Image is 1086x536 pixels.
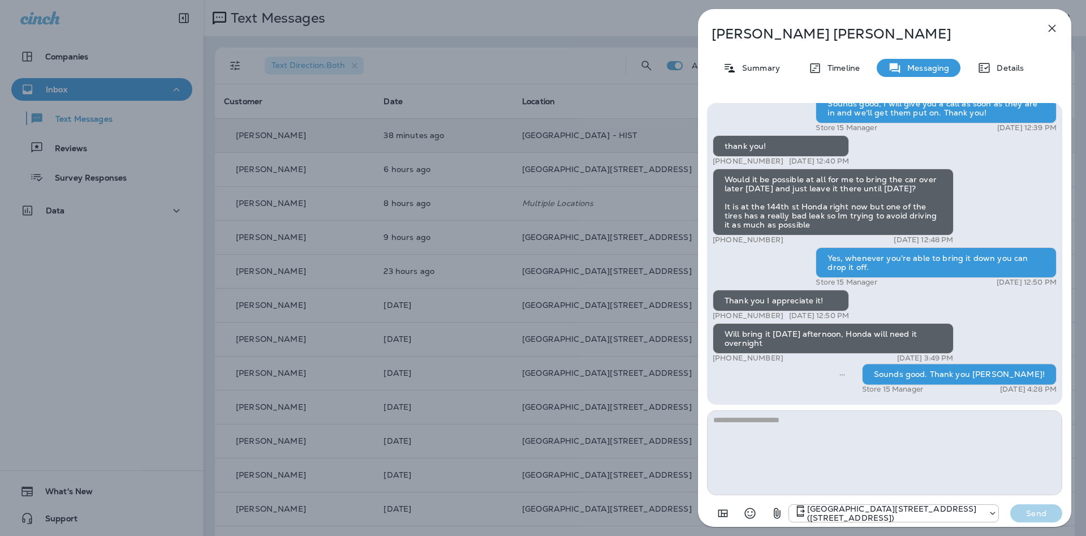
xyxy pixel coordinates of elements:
p: [PHONE_NUMBER] [713,354,783,363]
p: [PHONE_NUMBER] [713,311,783,320]
div: Would it be possible at all for me to bring the car over later [DATE] and just leave it there unt... [713,169,954,235]
p: Store 15 Manager [816,278,877,287]
p: [DATE] 12:50 PM [789,311,849,320]
button: Add in a premade template [712,502,734,525]
p: Details [991,63,1024,72]
span: Sent [839,368,845,379]
div: Sounds good. Thank you [PERSON_NAME]! [862,363,1057,385]
p: [DATE] 12:50 PM [997,278,1057,287]
p: Store 15 Manager [816,123,877,132]
div: +1 (402) 891-8464 [789,504,998,522]
button: Select an emoji [739,502,761,525]
div: Sounds good, I will give you a call as soon as they are in and we'll get them put on. Thank you! [816,93,1057,123]
p: [DATE] 12:39 PM [997,123,1057,132]
p: [DATE] 3:49 PM [897,354,954,363]
p: Store 15 Manager [862,385,923,394]
div: thank you! [713,135,849,157]
p: [PHONE_NUMBER] [713,157,783,166]
p: Summary [736,63,780,72]
p: [PERSON_NAME] [PERSON_NAME] [712,26,1020,42]
p: [GEOGRAPHIC_DATA][STREET_ADDRESS] ([STREET_ADDRESS]) [807,504,982,522]
p: [DATE] 4:28 PM [1000,385,1057,394]
p: [DATE] 12:40 PM [789,157,849,166]
div: Thank you I appreciate it! [713,290,849,311]
div: Yes, whenever you're able to bring it down you can drop it off. [816,247,1057,278]
p: Timeline [822,63,860,72]
div: Will bring it [DATE] afternoon, Honda will need it overnight [713,323,954,354]
p: Messaging [902,63,949,72]
p: [DATE] 12:48 PM [894,235,953,245]
p: [PHONE_NUMBER] [713,235,783,245]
